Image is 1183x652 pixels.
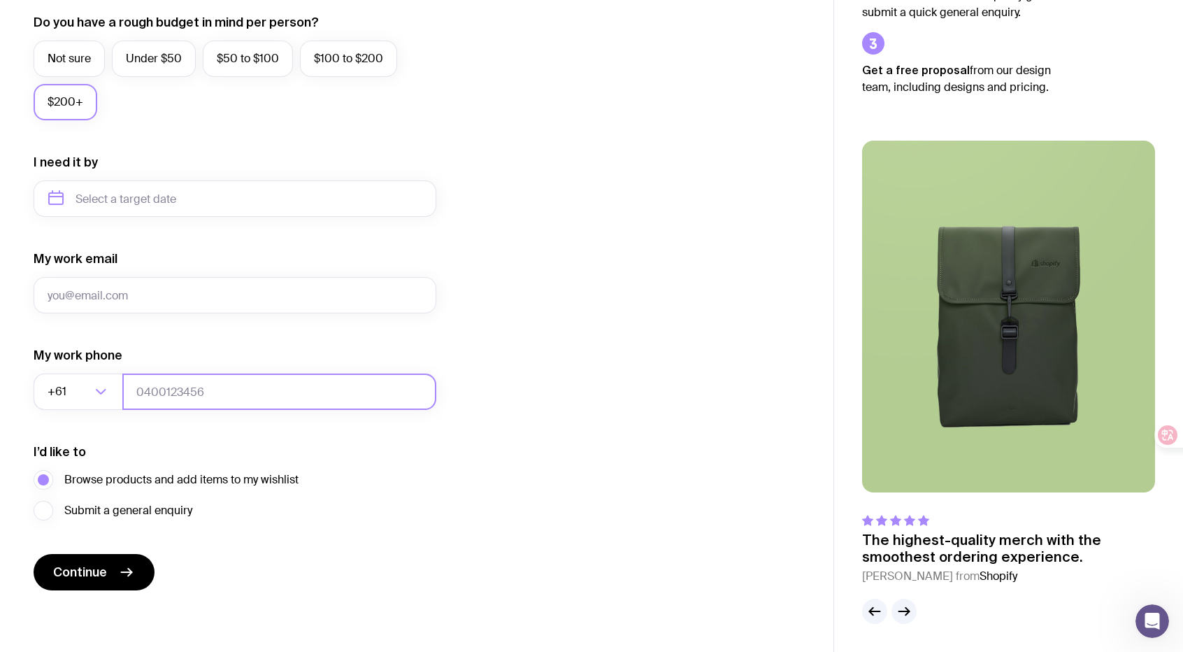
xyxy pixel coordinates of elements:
[34,14,319,31] label: Do you have a rough budget in mind per person?
[34,444,86,460] label: I’d like to
[112,41,196,77] label: Under $50
[34,554,155,590] button: Continue
[34,41,105,77] label: Not sure
[53,564,107,581] span: Continue
[980,569,1017,583] span: Shopify
[64,472,299,488] span: Browse products and add items to my wishlist
[862,64,970,76] strong: Get a free proposal
[64,502,192,519] span: Submit a general enquiry
[34,250,117,267] label: My work email
[34,277,436,313] input: you@email.com
[122,374,436,410] input: 0400123456
[34,374,123,410] div: Search for option
[34,347,122,364] label: My work phone
[862,568,1155,585] cite: [PERSON_NAME] from
[1135,604,1169,638] iframe: Intercom live chat
[862,62,1072,96] p: from our design team, including designs and pricing.
[34,154,98,171] label: I need it by
[300,41,397,77] label: $100 to $200
[203,41,293,77] label: $50 to $100
[69,374,91,410] input: Search for option
[34,84,97,120] label: $200+
[48,374,69,410] span: +61
[34,180,436,217] input: Select a target date
[862,532,1155,565] p: The highest-quality merch with the smoothest ordering experience.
